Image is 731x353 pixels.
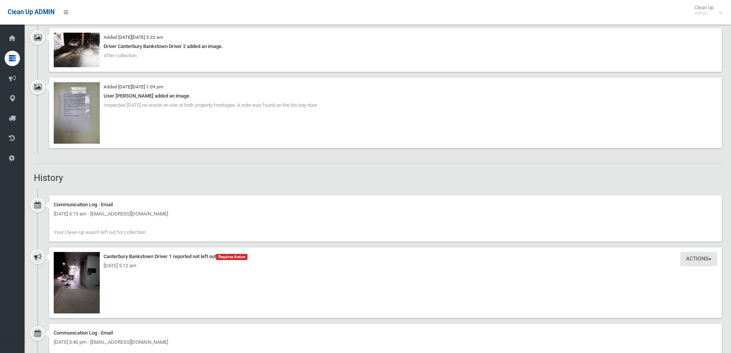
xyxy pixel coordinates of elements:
img: 2025-05-0805.12.164551278887188387980.jpg [54,252,100,313]
div: Communication Log - Email [54,200,717,209]
div: [DATE] 5:12 am [54,261,717,270]
span: Inspected [DATE] no waste on site at both property frontages. A note was found on the bin bay door [104,102,317,108]
small: Added [DATE][DATE] 1:09 pm [104,84,163,89]
button: Actions [680,252,717,266]
span: Clean Up ADMIN [8,8,54,16]
small: Added [DATE][DATE] 5:22 am [104,35,163,40]
small: Admin [695,10,714,16]
img: 2025-05-0505.22.177440276740523126101.jpg [54,33,100,67]
div: [DATE] 5:40 pm - [EMAIL_ADDRESS][DOMAIN_NAME] [54,338,717,347]
div: Driver Canterbury Bankstown Driver 2 added an image. [54,42,717,51]
span: Requires Action [216,254,248,260]
div: [DATE] 5:13 am - [EMAIL_ADDRESS][DOMAIN_NAME] [54,209,717,219]
span: Clean Up [691,5,721,16]
div: Communication Log - Email [54,328,717,338]
div: User [PERSON_NAME] added an image. [54,91,717,101]
span: Your Clean-Up wasn't left out for collection. [54,229,147,235]
img: IMG_2688.JPG [54,82,100,144]
span: After collection [104,53,137,58]
h2: History [34,173,722,183]
div: Canterbury Bankstown Driver 1 reported not left out [54,252,717,261]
